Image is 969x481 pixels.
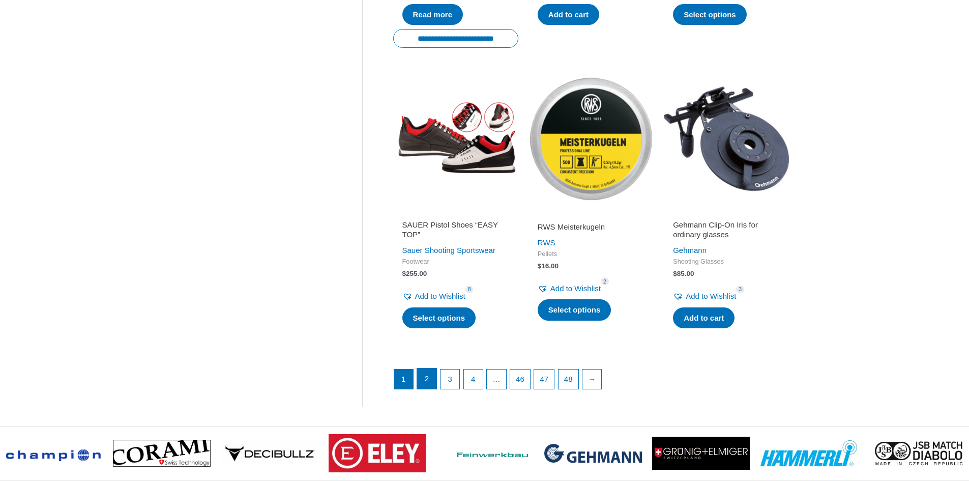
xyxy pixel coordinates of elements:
[538,250,644,259] span: Pellets
[538,222,644,236] a: RWS Meisterkugeln
[465,286,474,293] span: 8
[538,208,644,220] iframe: Customer reviews powered by Trustpilot
[441,370,460,389] a: Page 3
[673,289,736,303] a: Add to Wishlist
[528,76,654,201] img: RWS Meisterkugeln
[329,434,426,472] img: brand logo
[510,370,530,389] a: Page 46
[464,370,483,389] a: Page 4
[673,270,694,277] bdi: 85.00
[402,208,509,220] iframe: Customer reviews powered by Trustpilot
[402,270,406,277] span: $
[393,76,518,201] img: SAUER Pistol Shoes "EASY TOP"
[673,220,780,240] h2: Gehmann Clip-On Iris for ordinary glasses
[487,370,506,389] span: …
[686,292,736,300] span: Add to Wishlist
[673,307,735,329] a: Add to cart: “Gehmann Clip-On Iris for ordinary glasses”
[417,369,436,389] a: Page 2
[673,4,747,25] a: Select options for “Rink Grip for Sport Pistol”
[673,246,707,254] a: Gehmann
[538,281,601,296] a: Add to Wishlist
[538,222,644,232] h2: RWS Meisterkugeln
[393,368,789,394] nav: Product Pagination
[538,262,559,270] bdi: 16.00
[601,277,609,285] span: 2
[538,299,611,321] a: Select options for “RWS Meisterkugeln”
[402,307,476,329] a: Select options for “SAUER Pistol Shoes "EASY TOP"”
[538,238,555,247] a: RWS
[415,292,465,300] span: Add to Wishlist
[402,4,463,25] a: Read more about “Rubber knop”
[550,284,601,293] span: Add to Wishlist
[402,220,509,244] a: SAUER Pistol Shoes “EASY TOP”
[673,220,780,244] a: Gehmann Clip-On Iris for ordinary glasses
[402,258,509,266] span: Footwear
[673,270,677,277] span: $
[673,208,780,220] iframe: Customer reviews powered by Trustpilot
[664,76,789,201] img: Gehmann Clip-On Iris
[394,370,414,389] span: Page 1
[736,286,744,293] span: 3
[402,289,465,303] a: Add to Wishlist
[402,246,495,254] a: Sauer Shooting Sportswear
[538,4,599,25] a: Add to cart: “FWB O-Ring 490002”
[559,370,578,389] a: Page 48
[402,220,509,240] h2: SAUER Pistol Shoes “EASY TOP”
[673,258,780,266] span: Shooting Glasses
[402,270,427,277] bdi: 255.00
[534,370,554,389] a: Page 47
[538,262,542,270] span: $
[582,370,602,389] a: →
